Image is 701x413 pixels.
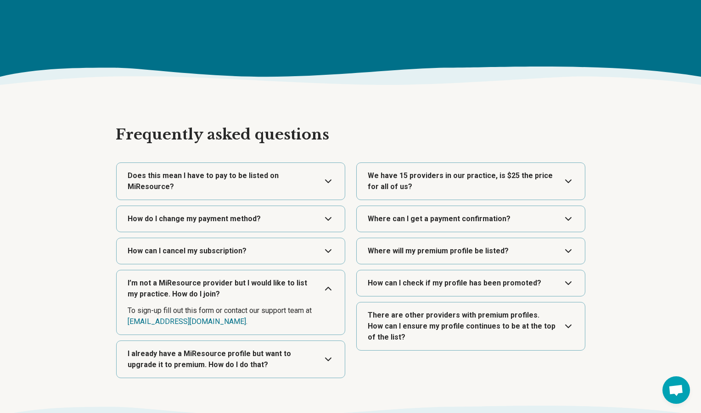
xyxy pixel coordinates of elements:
[360,302,581,350] button: Expand
[120,270,341,307] button: Expand
[120,238,341,264] button: Expand
[120,206,341,232] button: Expand
[116,125,586,145] h2: Frequently asked questions
[360,238,581,264] button: Expand
[120,341,341,378] button: Expand
[120,163,341,200] button: Expand
[360,270,581,296] button: Expand
[368,278,574,289] dt: How can I check if my profile has been promoted?
[368,246,574,257] dt: Where will my premium profile be listed?
[360,163,581,200] button: Expand
[128,317,246,326] a: [EMAIL_ADDRESS][DOMAIN_NAME]
[128,246,334,257] dt: How can I cancel my subscription?
[128,213,334,224] dt: How do I change my payment method?
[128,278,334,300] dt: I’m not a MiResource provider but I would like to list my practice. How do I join?
[662,376,690,404] div: Open chat
[368,310,574,343] dt: There are other providers with premium profiles. How can I ensure my profile continues to be at t...
[128,305,334,327] dd: To sign-up fill out this form or contact our support team at .
[128,170,334,192] dt: Does this mean I have to pay to be listed on MiResource?
[368,213,574,224] dt: Where can I get a payment confirmation?
[360,206,581,232] button: Expand
[128,348,334,370] dt: I already have a MiResource profile but want to upgrade it to premium. How do I do that?
[368,170,574,192] dt: We have 15 providers in our practice, is $25 the price for all of us?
